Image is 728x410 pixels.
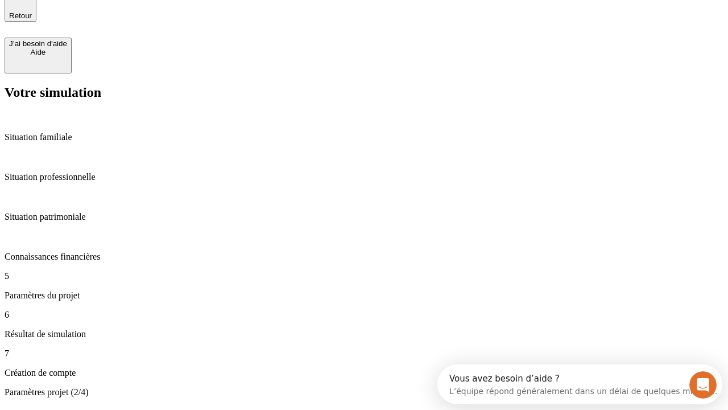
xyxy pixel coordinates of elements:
p: Création de compte [5,368,723,378]
p: 6 [5,310,723,320]
div: J’ai besoin d'aide [9,39,67,48]
p: Paramètres projet (2/4) [5,387,723,397]
iframe: Intercom live chat discovery launcher [437,364,722,404]
iframe: Intercom live chat [689,371,717,399]
p: Situation familiale [5,132,723,142]
span: Retour [9,11,32,20]
p: 7 [5,348,723,359]
div: Aide [9,48,67,56]
p: Paramètres du projet [5,290,723,301]
p: Situation professionnelle [5,172,723,182]
h2: Votre simulation [5,85,723,100]
div: Ouvrir le Messenger Intercom [5,5,313,36]
button: J’ai besoin d'aideAide [5,38,72,73]
div: L’équipe répond généralement dans un délai de quelques minutes. [12,19,280,31]
p: Connaissances financières [5,252,723,262]
p: Résultat de simulation [5,329,723,339]
div: Vous avez besoin d’aide ? [12,10,280,19]
p: Situation patrimoniale [5,212,723,222]
p: 5 [5,271,723,281]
